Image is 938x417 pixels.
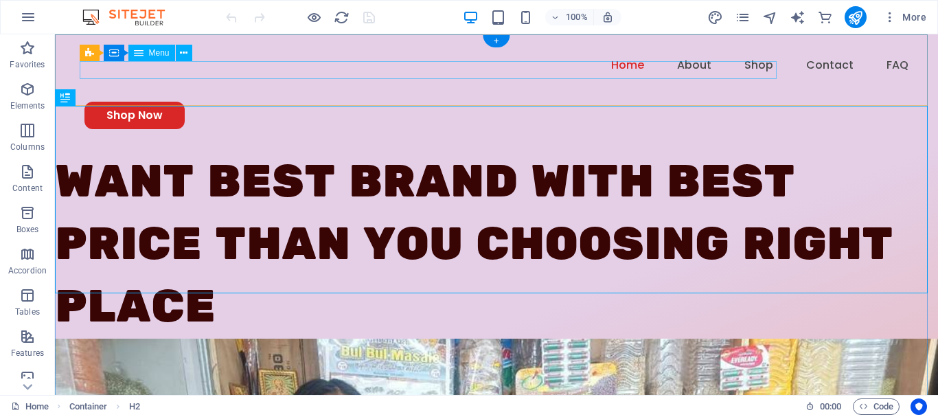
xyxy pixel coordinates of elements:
[805,398,842,415] h6: Session time
[10,100,45,111] p: Elements
[10,142,45,153] p: Columns
[69,398,108,415] span: Click to select. Double-click to edit
[790,9,806,25] button: text_generator
[817,10,833,25] i: Commerce
[11,348,44,359] p: Features
[149,49,170,57] span: Menu
[602,11,614,23] i: On resize automatically adjust zoom level to fit chosen device.
[545,9,594,25] button: 100%
[306,9,322,25] button: Click here to leave preview mode and continue editing
[69,398,140,415] nav: breadcrumb
[8,265,47,276] p: Accordion
[129,398,140,415] span: Click to select. Double-click to edit
[859,398,893,415] span: Code
[483,35,510,47] div: +
[566,9,588,25] h6: 100%
[847,10,863,25] i: Publish
[762,10,778,25] i: Navigator
[911,398,927,415] button: Usercentrics
[735,9,751,25] button: pages
[790,10,805,25] i: AI Writer
[16,224,39,235] p: Boxes
[79,9,182,25] img: Editor Logo
[817,9,834,25] button: commerce
[12,183,43,194] p: Content
[820,398,841,415] span: 00 00
[883,10,926,24] span: More
[853,398,900,415] button: Code
[11,398,49,415] a: Click to cancel selection. Double-click to open Pages
[707,9,724,25] button: design
[735,10,751,25] i: Pages (Ctrl+Alt+S)
[762,9,779,25] button: navigator
[707,10,723,25] i: Design (Ctrl+Alt+Y)
[334,10,350,25] i: Reload page
[333,9,350,25] button: reload
[845,6,867,28] button: publish
[10,59,45,70] p: Favorites
[830,401,832,412] span: :
[878,6,932,28] button: More
[15,306,40,317] p: Tables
